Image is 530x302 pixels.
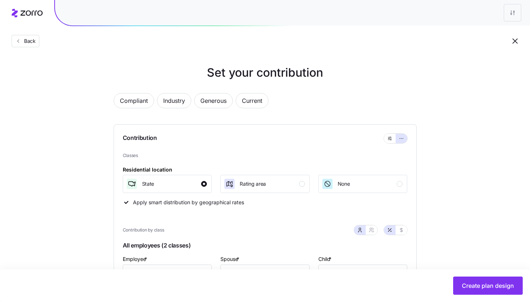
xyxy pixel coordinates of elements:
[120,93,148,108] span: Compliant
[85,64,446,81] h1: Set your contribution
[319,265,336,282] div: %
[123,239,408,254] span: All employees (2 classes)
[221,265,238,282] div: %
[318,255,333,263] label: Child
[123,255,149,263] label: Employee
[157,93,191,108] button: Industry
[236,93,268,108] button: Current
[453,277,523,295] button: Create plan design
[240,180,266,188] span: Rating area
[242,93,262,108] span: Current
[12,35,39,47] button: Back
[200,93,227,108] span: Generous
[220,255,241,263] label: Spouse
[114,93,154,108] button: Compliant
[462,281,514,290] span: Create plan design
[194,93,233,108] button: Generous
[142,180,154,188] span: State
[123,265,141,282] div: %
[123,227,164,234] span: Contribution by class
[123,133,157,144] span: Contribution
[123,152,408,159] span: Classes
[163,93,185,108] span: Industry
[338,180,350,188] span: None
[123,166,172,174] div: Residential location
[21,37,36,45] span: Back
